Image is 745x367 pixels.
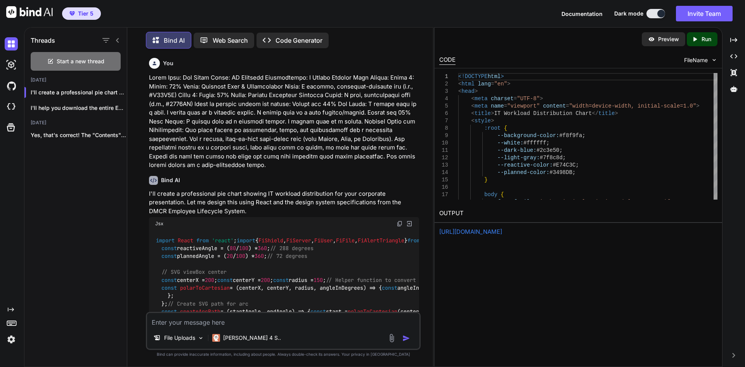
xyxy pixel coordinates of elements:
span: Jsx [155,221,163,227]
span: "viewport" [507,103,540,109]
span: > [540,96,543,102]
span: FiAlertTriangle [358,237,404,244]
span: from [196,237,209,244]
p: I'll create a professional pie chart showing IT workload distribution for your corporate presenta... [149,190,419,216]
span: body [484,191,497,198]
span: Documentation [561,10,603,17]
span: 200 [261,277,270,284]
span: Tier 5 [78,10,94,17]
span: Dark mode [614,10,643,17]
span: 200 [205,277,214,284]
div: 12 [439,154,448,162]
img: darkChat [5,37,18,50]
img: preview [648,36,655,43]
span: "en" [494,81,507,87]
span: meta [475,96,488,102]
img: icon [402,334,410,342]
span: polarToCartesian [348,308,397,315]
h2: [DATE] [24,77,127,83]
span: ; [563,155,566,161]
span: name [491,103,504,109]
p: Code Generator [275,36,322,45]
span: React [178,237,193,244]
span: < [471,103,474,109]
span: --reactive-color: [497,162,553,168]
span: ; [559,147,562,153]
span: 100 [239,245,248,252]
span: ; [575,162,579,168]
p: [PERSON_NAME] 4 S.. [223,334,281,342]
span: const [382,284,397,291]
div: 14 [439,169,448,176]
span: // SVG viewBox center [161,269,227,276]
div: 18 [439,198,448,206]
span: IT Workload Distribution Chart [494,110,592,117]
img: darkAi-studio [5,58,18,71]
p: File Uploads [164,334,195,342]
button: Documentation [561,10,603,18]
span: const [273,277,289,284]
span: import [156,237,175,244]
span: title [598,110,615,117]
span: #3498DB [549,169,572,176]
p: Preview [658,35,679,43]
a: [URL][DOMAIN_NAME] [439,228,502,235]
div: 11 [439,147,448,154]
span: "width=device-width, initial-scale=1.0" [569,103,696,109]
span: > [491,118,494,124]
button: Invite Team [676,6,733,21]
span: ; [572,169,575,176]
div: 10 [439,139,448,147]
span: // 72 degrees [267,253,307,260]
div: 4 [439,95,448,103]
span: 360 [258,245,267,252]
div: 17 [439,191,448,198]
span: #ffffff [523,140,546,146]
div: 6 [439,110,448,117]
span: const [161,277,177,284]
span: sans-serif [638,199,670,205]
p: Yes, that's correct! The "Contents" and "Issues"... [31,131,127,139]
span: <!DOCTYPE [458,73,488,80]
p: Bind AI [164,36,185,45]
span: charset [491,96,514,102]
span: FiUser [314,237,333,244]
span: { [501,191,504,198]
span: > [615,110,618,117]
span: 80 [230,245,236,252]
img: settings [5,333,18,346]
span: } [484,177,487,183]
span: import [237,237,255,244]
span: 'Roboto' [540,199,566,205]
h6: You [163,59,173,67]
span: > [507,81,510,87]
span: title [475,110,491,117]
h2: [DATE] [24,120,127,126]
span: > [501,73,504,80]
p: Lorem Ipsu: Dol Sitam Conse: AD Elitsedd Eiusmodtempo: I Utlabo Etdolor Magn Aliqua: Enima 4: Min... [149,73,419,170]
span: > [696,103,699,109]
span: --light-gray: [497,155,539,161]
span: = [504,103,507,109]
span: --planned-color: [497,169,549,176]
div: 7 [439,117,448,125]
span: FiFile [336,237,355,244]
span: from [407,237,420,244]
p: Run [702,35,711,43]
h2: OUTPUT [435,204,722,223]
span: ; [582,132,585,139]
span: 360 [255,253,264,260]
span: #7f8c8d [540,155,563,161]
span: FileName [684,56,708,64]
span: --dark-blue: [497,147,536,153]
span: ; [546,140,549,146]
span: = [491,81,494,87]
p: I'll help you download the entire Employee... [31,104,127,112]
img: attachment [387,334,396,343]
span: </ [592,110,598,117]
span: head [461,88,475,94]
span: 20 [227,253,233,260]
button: premiumTier 5 [62,7,101,20]
span: 150 [314,277,323,284]
span: { [504,125,507,131]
